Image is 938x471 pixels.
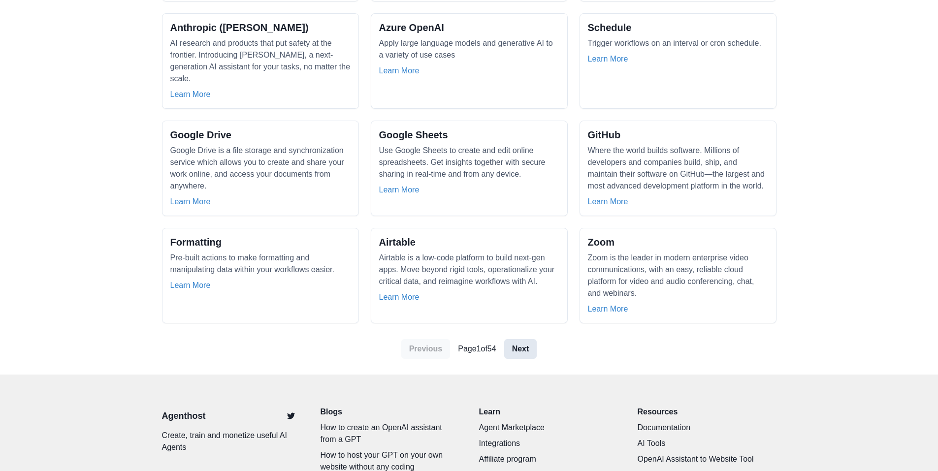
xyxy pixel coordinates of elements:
a: Next [504,339,537,359]
a: Learn More [170,280,211,291]
p: Google Drive is a file storage and synchronization service which allows you to create and share y... [170,145,351,192]
a: Agent Marketplace [479,422,618,434]
h2: Zoom [588,236,615,248]
p: Learn [479,406,618,418]
a: OpenAI Assistant to Website Tool [638,453,776,465]
p: Apply large language models and generative AI to a variety of use cases [379,37,559,61]
a: Learn More [379,65,420,77]
a: Agenthost [162,409,206,423]
a: Affiliate program [479,453,618,465]
a: Learn More [170,196,211,208]
a: AI Tools [638,438,776,449]
a: Previous [401,339,451,359]
a: Twitter [281,406,301,426]
h2: Airtable [379,236,416,248]
h2: Google Drive [170,129,231,141]
p: Airtable is a low-code platform to build next-gen apps. Move beyond rigid tools, operationalize y... [379,252,559,287]
p: Trigger workflows on an interval or cron schedule. [588,37,761,49]
h2: GitHub [588,129,621,141]
a: Learn More [588,303,628,315]
a: Learn More [588,53,628,65]
p: Resources [638,406,776,418]
h2: Anthropic ([PERSON_NAME]) [170,22,309,33]
p: Zoom is the leader in modern enterprise video communications, with an easy, reliable cloud platfo... [588,252,768,299]
h2: Google Sheets [379,129,448,141]
a: Blogs [321,406,459,418]
a: Learn More [379,184,420,196]
p: Page 1 of 54 [458,343,496,355]
a: Learn More [588,196,628,208]
h2: Formatting [170,236,222,248]
h2: Azure OpenAI [379,22,444,33]
p: Pre-built actions to make formatting and manipulating data within your workflows easier. [170,252,351,276]
h2: Schedule [588,22,632,33]
a: How to create an OpenAI assistant from a GPT [321,422,459,445]
p: AI research and products that put safety at the frontier. Introducing [PERSON_NAME], a next-gener... [170,37,351,85]
p: Use Google Sheets to create and edit online spreadsheets. Get insights together with secure shari... [379,145,559,180]
a: Integrations [479,438,618,449]
p: Create, train and monetize useful AI Agents [162,430,301,453]
a: Documentation [638,422,776,434]
a: Learn More [379,291,420,303]
a: Learn More [170,89,211,100]
p: Where the world builds software. Millions of developers and companies build, ship, and maintain t... [588,145,768,192]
